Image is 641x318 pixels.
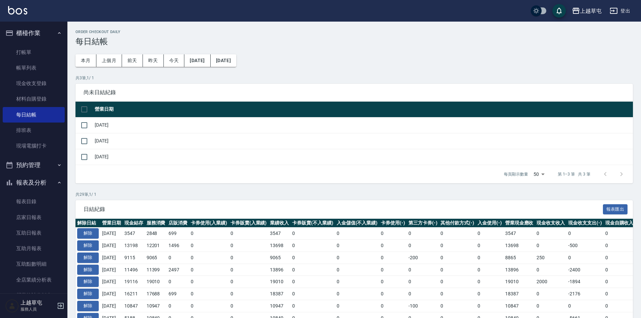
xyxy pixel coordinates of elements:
[407,251,439,264] td: -200
[503,240,535,252] td: 13698
[93,133,633,149] td: [DATE]
[77,265,99,275] button: 解除
[3,288,65,303] a: 營業統計分析表
[291,219,335,228] th: 卡券販賣(不入業績)
[439,240,476,252] td: 0
[189,251,229,264] td: 0
[3,241,65,256] a: 互助月報表
[379,228,407,240] td: 0
[291,288,335,300] td: 0
[189,228,229,240] td: 0
[3,45,65,60] a: 打帳單
[552,4,566,18] button: save
[77,301,99,311] button: 解除
[604,300,635,312] td: 0
[3,194,65,209] a: 報表目錄
[567,251,604,264] td: 0
[100,240,123,252] td: [DATE]
[504,171,528,177] p: 每頁顯示數量
[535,228,567,240] td: 0
[96,54,122,67] button: 上個月
[439,219,476,228] th: 其他付款方式(-)
[21,306,55,312] p: 服務人員
[567,240,604,252] td: -500
[75,191,633,197] p: 共 29 筆, 1 / 1
[407,288,439,300] td: 0
[503,251,535,264] td: 8865
[531,165,547,183] div: 50
[3,107,65,123] a: 每日結帳
[379,251,407,264] td: 0
[122,54,143,67] button: 前天
[189,240,229,252] td: 0
[100,288,123,300] td: [DATE]
[558,171,590,177] p: 第 1–3 筆 共 3 筆
[211,54,236,67] button: [DATE]
[535,251,567,264] td: 250
[229,300,269,312] td: 0
[379,300,407,312] td: 0
[3,24,65,42] button: 櫃檯作業
[84,206,603,213] span: 日結紀錄
[604,251,635,264] td: 0
[604,276,635,288] td: 0
[145,264,167,276] td: 11399
[291,276,335,288] td: 0
[268,288,291,300] td: 18387
[268,264,291,276] td: 13896
[100,276,123,288] td: [DATE]
[123,251,145,264] td: 9115
[229,288,269,300] td: 0
[167,219,189,228] th: 店販消費
[100,264,123,276] td: [DATE]
[407,276,439,288] td: 0
[229,276,269,288] td: 0
[167,251,189,264] td: 0
[75,75,633,81] p: 共 3 筆, 1 / 1
[229,251,269,264] td: 0
[407,264,439,276] td: 0
[604,228,635,240] td: 0
[580,7,602,15] div: 上越草屯
[229,219,269,228] th: 卡券販賣(入業績)
[77,240,99,251] button: 解除
[75,54,96,67] button: 本月
[75,30,633,34] h2: Order checkout daily
[567,228,604,240] td: 0
[75,219,100,228] th: 解除日結
[268,276,291,288] td: 19010
[476,240,503,252] td: 0
[535,288,567,300] td: 0
[3,76,65,91] a: 現金收支登錄
[145,300,167,312] td: 10947
[335,264,379,276] td: 0
[604,288,635,300] td: 0
[145,288,167,300] td: 17688
[3,210,65,225] a: 店家日報表
[268,251,291,264] td: 9065
[229,240,269,252] td: 0
[3,256,65,272] a: 互助點數明細
[379,276,407,288] td: 0
[439,228,476,240] td: 0
[535,300,567,312] td: 0
[84,89,625,96] span: 尚未日結紀錄
[439,264,476,276] td: 0
[123,288,145,300] td: 16211
[167,300,189,312] td: 0
[167,240,189,252] td: 1496
[335,300,379,312] td: 0
[189,276,229,288] td: 0
[77,228,99,239] button: 解除
[93,117,633,133] td: [DATE]
[476,251,503,264] td: 0
[3,123,65,138] a: 排班表
[167,264,189,276] td: 2497
[535,276,567,288] td: 2000
[145,228,167,240] td: 2848
[407,219,439,228] th: 第三方卡券(-)
[535,240,567,252] td: 0
[535,264,567,276] td: 0
[335,240,379,252] td: 0
[567,219,604,228] th: 現金收支支出(-)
